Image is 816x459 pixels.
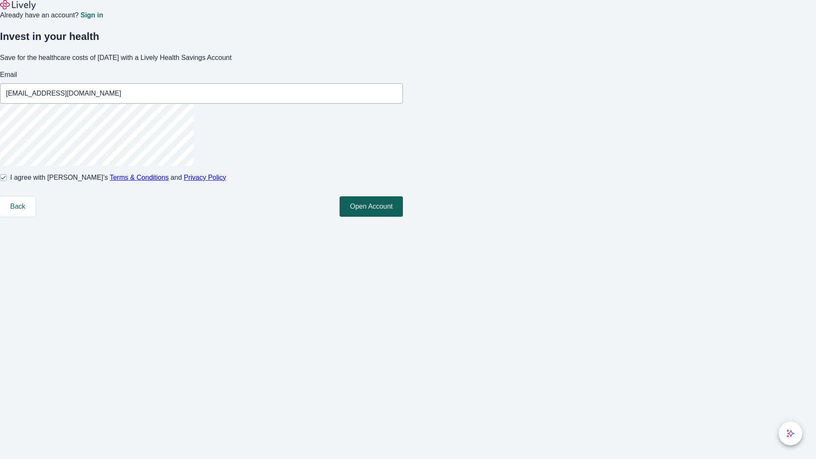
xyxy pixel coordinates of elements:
button: chat [779,422,802,445]
button: Open Account [340,196,403,217]
a: Sign in [80,12,103,19]
a: Privacy Policy [184,174,227,181]
svg: Lively AI Assistant [786,429,795,438]
a: Terms & Conditions [110,174,169,181]
span: I agree with [PERSON_NAME]’s and [10,173,226,183]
